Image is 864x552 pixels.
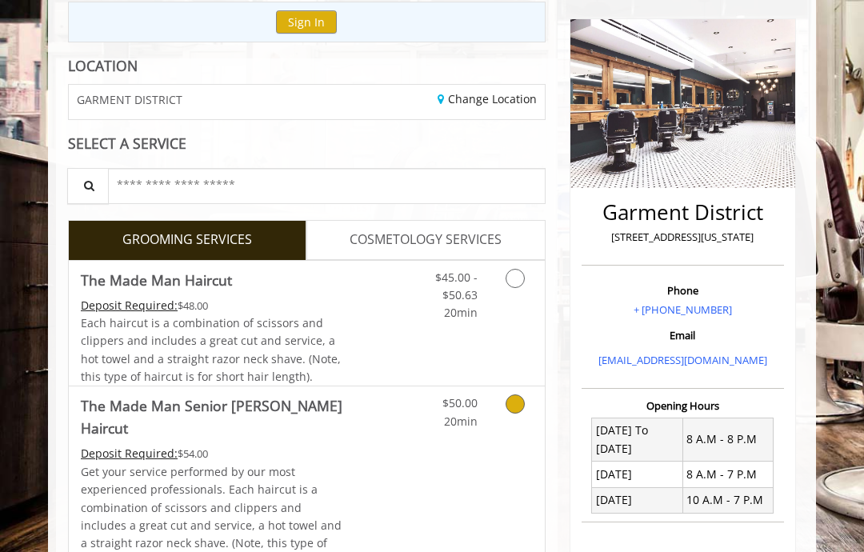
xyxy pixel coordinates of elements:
[122,230,252,250] span: GROOMING SERVICES
[77,94,182,106] span: GARMENT DISTRICT
[67,168,109,204] button: Service Search
[586,201,780,224] h2: Garment District
[682,418,773,462] td: 8 A.M - 8 P.M
[598,353,767,367] a: [EMAIL_ADDRESS][DOMAIN_NAME]
[444,414,478,429] span: 20min
[68,136,546,151] div: SELECT A SERVICE
[586,229,780,246] p: [STREET_ADDRESS][US_STATE]
[81,298,178,313] span: This service needs some Advance to be paid before we block your appointment
[81,315,341,384] span: Each haircut is a combination of scissors and clippers and includes a great cut and service, a ho...
[586,285,780,296] h3: Phone
[586,330,780,341] h3: Email
[438,91,537,106] a: Change Location
[592,462,682,487] td: [DATE]
[350,230,502,250] span: COSMETOLOGY SERVICES
[68,56,138,75] b: LOCATION
[442,395,478,410] span: $50.00
[81,394,346,439] b: The Made Man Senior [PERSON_NAME] Haircut
[276,10,337,34] button: Sign In
[634,302,732,317] a: + [PHONE_NUMBER]
[582,400,784,411] h3: Opening Hours
[592,418,682,462] td: [DATE] To [DATE]
[81,446,178,461] span: This service needs some Advance to be paid before we block your appointment
[81,445,346,462] div: $54.00
[592,487,682,513] td: [DATE]
[682,462,773,487] td: 8 A.M - 7 P.M
[682,487,773,513] td: 10 A.M - 7 P.M
[435,270,478,302] span: $45.00 - $50.63
[444,305,478,320] span: 20min
[81,269,232,291] b: The Made Man Haircut
[81,297,346,314] div: $48.00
